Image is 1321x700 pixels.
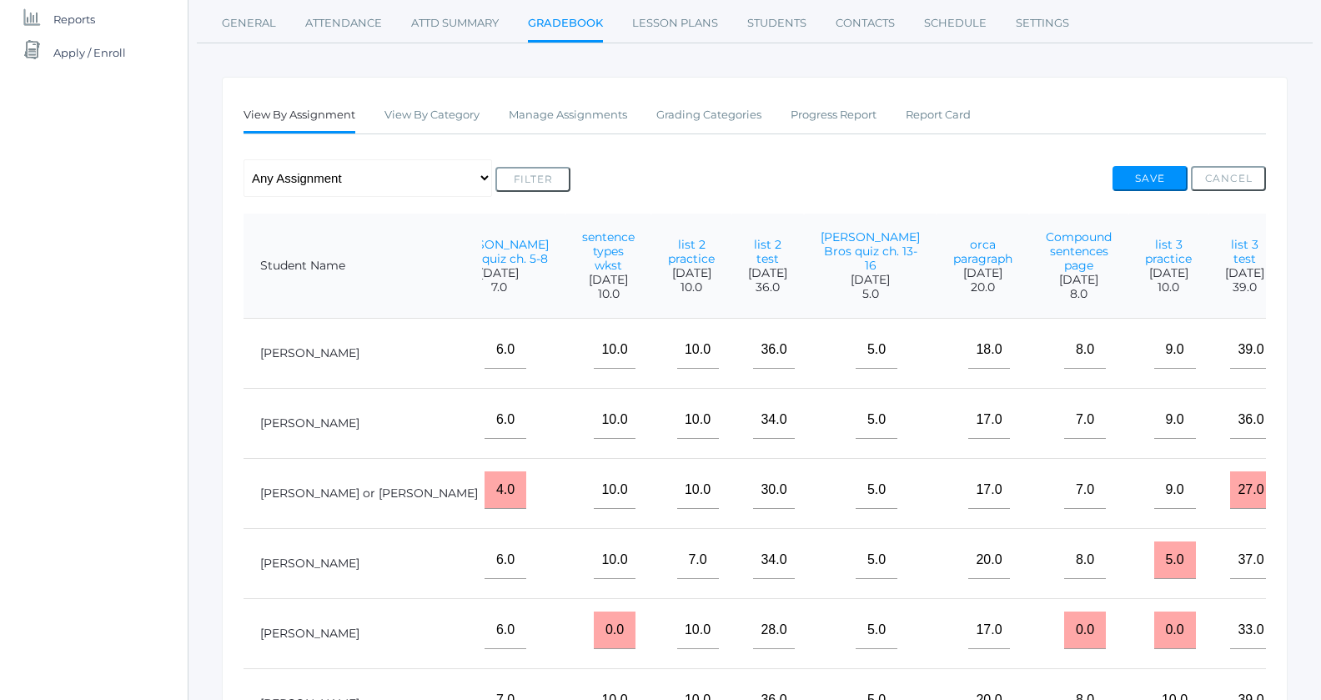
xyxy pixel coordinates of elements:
a: Students [747,7,806,40]
a: View By Assignment [244,98,355,134]
button: Cancel [1191,166,1266,191]
span: 10.0 [668,280,715,295]
a: Manage Assignments [509,98,627,132]
a: list 3 practice [1145,237,1192,266]
span: [DATE] [1225,266,1264,280]
span: 36.0 [748,280,787,295]
span: 7.0 [450,280,549,295]
a: [PERSON_NAME] Bros quiz ch. 5-8 [450,237,549,266]
a: [PERSON_NAME] [260,345,359,360]
a: [PERSON_NAME] [260,626,359,641]
span: [DATE] [953,266,1012,280]
a: Contacts [836,7,895,40]
span: Reports [53,3,95,36]
a: Attd Summary [411,7,499,40]
a: Report Card [906,98,971,132]
a: Schedule [924,7,987,40]
a: list 3 test [1231,237,1258,266]
a: orca paragraph [953,237,1012,266]
button: Save [1113,166,1188,191]
span: [DATE] [821,273,920,287]
a: Settings [1016,7,1069,40]
span: [DATE] [582,273,635,287]
a: Gradebook [528,7,603,43]
span: [DATE] [748,266,787,280]
span: [DATE] [1046,273,1112,287]
span: 20.0 [953,280,1012,295]
a: [PERSON_NAME] [260,415,359,431]
button: Filter [495,167,570,192]
span: [DATE] [668,266,715,280]
a: list 2 practice [668,237,715,266]
span: 10.0 [582,287,635,301]
a: Attendance [305,7,382,40]
a: [PERSON_NAME] [260,556,359,571]
a: sentence types wkst [582,229,635,273]
span: 5.0 [821,287,920,301]
th: Student Name [244,214,482,319]
a: [PERSON_NAME] or [PERSON_NAME] [260,486,478,501]
span: [DATE] [1145,266,1192,280]
a: list 2 test [754,237,781,266]
a: Progress Report [791,98,876,132]
span: [DATE] [450,266,549,280]
a: [PERSON_NAME] Bros quiz ch. 13-16 [821,229,920,273]
a: Grading Categories [656,98,761,132]
span: 8.0 [1046,287,1112,301]
span: 39.0 [1225,280,1264,295]
span: 10.0 [1145,280,1192,295]
a: General [222,7,276,40]
span: Apply / Enroll [53,36,126,69]
a: Compound sentences page [1046,229,1112,273]
a: View By Category [384,98,480,132]
a: Lesson Plans [632,7,718,40]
